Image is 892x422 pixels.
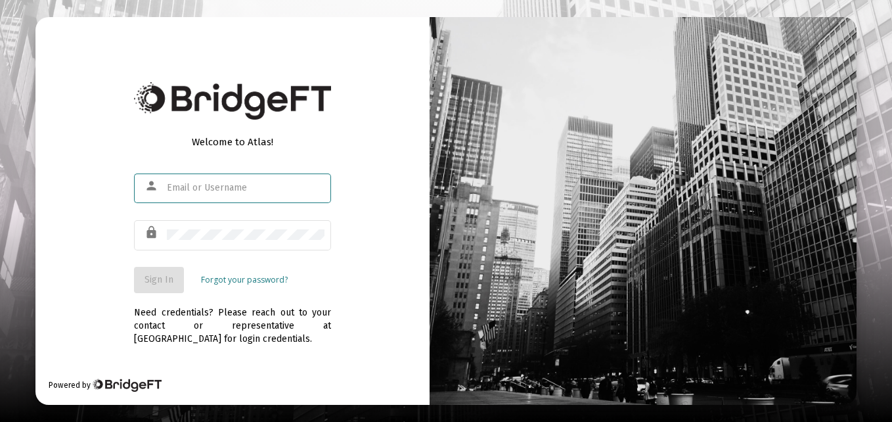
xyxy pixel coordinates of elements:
button: Sign In [134,267,184,293]
mat-icon: lock [145,225,160,241]
mat-icon: person [145,178,160,194]
img: Bridge Financial Technology Logo [92,379,161,392]
a: Forgot your password? [201,273,288,287]
div: Welcome to Atlas! [134,135,331,149]
img: Bridge Financial Technology Logo [134,82,331,120]
div: Need credentials? Please reach out to your contact or representative at [GEOGRAPHIC_DATA] for log... [134,293,331,346]
input: Email or Username [167,183,324,193]
div: Powered by [49,379,161,392]
span: Sign In [145,274,173,285]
